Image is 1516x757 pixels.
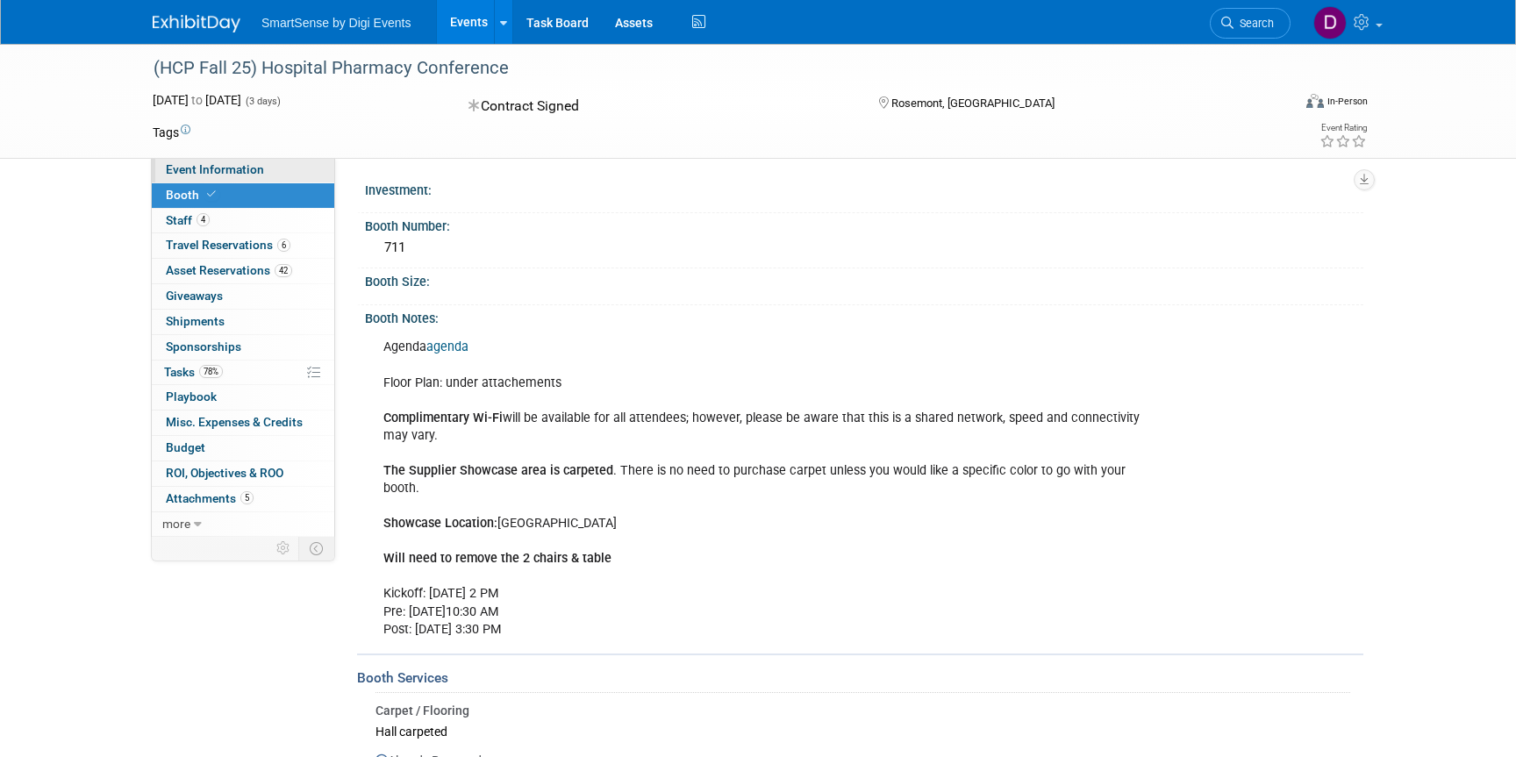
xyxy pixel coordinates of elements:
[275,264,292,277] span: 42
[261,16,411,30] span: SmartSense by Digi Events
[166,188,219,202] span: Booth
[244,96,281,107] span: (3 days)
[152,233,334,258] a: Travel Reservations6
[147,53,1264,84] div: (HCP Fall 25) Hospital Pharmacy Conference
[152,411,334,435] a: Misc. Expenses & Credits
[891,96,1055,110] span: Rosemont, [GEOGRAPHIC_DATA]
[153,124,190,141] td: Tags
[383,516,497,531] b: Showcase Location:
[365,268,1363,290] div: Booth Size:
[240,491,254,504] span: 5
[152,183,334,208] a: Booth
[153,15,240,32] img: ExhibitDay
[166,466,283,480] span: ROI, Objectives & ROO
[152,310,334,334] a: Shipments
[152,487,334,511] a: Attachments5
[166,238,290,252] span: Travel Reservations
[375,702,1350,719] div: Carpet / Flooring
[152,361,334,385] a: Tasks78%
[207,189,216,199] i: Booth reservation complete
[383,551,611,566] b: Will need to remove the 2 chairs & table
[164,365,223,379] span: Tasks
[371,330,1169,646] div: Agenda Floor Plan: under attachements will be available for all attendees; however, please be awa...
[166,389,217,403] span: Playbook
[268,537,299,560] td: Personalize Event Tab Strip
[1187,91,1368,118] div: Event Format
[166,314,225,328] span: Shipments
[426,339,468,354] a: agenda
[1210,8,1291,39] a: Search
[166,415,303,429] span: Misc. Expenses & Credits
[166,491,254,505] span: Attachments
[152,209,334,233] a: Staff4
[357,668,1363,688] div: Booth Services
[365,177,1363,199] div: Investment:
[153,93,241,107] span: [DATE] [DATE]
[162,517,190,531] span: more
[277,239,290,252] span: 6
[197,213,210,226] span: 4
[189,93,205,107] span: to
[1234,17,1274,30] span: Search
[463,91,851,122] div: Contract Signed
[166,213,210,227] span: Staff
[1313,6,1347,39] img: Dan Tiernan
[166,263,292,277] span: Asset Reservations
[166,162,264,176] span: Event Information
[152,259,334,283] a: Asset Reservations42
[152,284,334,309] a: Giveaways
[152,385,334,410] a: Playbook
[199,365,223,378] span: 78%
[299,537,335,560] td: Toggle Event Tabs
[152,158,334,182] a: Event Information
[152,512,334,537] a: more
[383,463,613,478] b: The Supplier Showcase area is carpeted
[166,440,205,454] span: Budget
[365,305,1363,327] div: Booth Notes:
[152,335,334,360] a: Sponsorships
[166,339,241,354] span: Sponsorships
[152,461,334,486] a: ROI, Objectives & ROO
[375,719,1350,743] div: Hall carpeted
[1306,94,1324,108] img: Format-Inperson.png
[1319,124,1367,132] div: Event Rating
[365,213,1363,235] div: Booth Number:
[383,411,503,425] b: Complimentary Wi-Fi
[378,234,1350,261] div: 711
[152,436,334,461] a: Budget
[166,289,223,303] span: Giveaways
[1326,95,1368,108] div: In-Person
